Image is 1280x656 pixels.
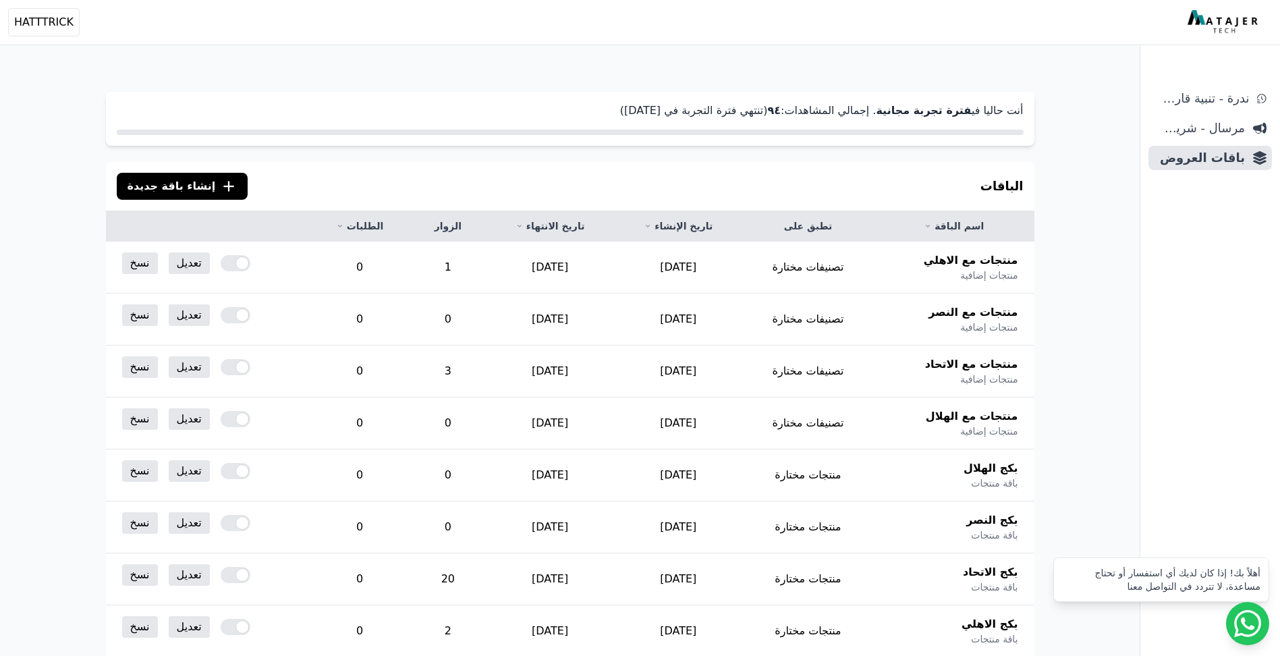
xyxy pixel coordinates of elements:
[169,512,210,534] a: تعديل
[742,449,874,501] td: منتجات مختارة
[309,398,410,449] td: 0
[169,460,210,482] a: تعديل
[122,356,158,378] a: نسخ
[1154,89,1249,108] span: ندرة - تنبية قارب علي النفاذ
[614,242,742,294] td: [DATE]
[410,398,486,449] td: 0
[410,501,486,553] td: 0
[486,346,615,398] td: [DATE]
[742,553,874,605] td: منتجات مختارة
[486,398,615,449] td: [DATE]
[410,346,486,398] td: 3
[486,294,615,346] td: [DATE]
[767,104,781,117] strong: ٩٤
[8,8,80,36] button: HATTTRICK
[410,553,486,605] td: 20
[742,398,874,449] td: تصنيفات مختارة
[117,173,248,200] button: إنشاء باقة جديدة
[614,294,742,346] td: [DATE]
[169,304,210,326] a: تعديل
[960,425,1018,438] span: منتجات إضافية
[876,104,971,117] strong: فترة تجربة مجانية
[1062,566,1260,593] div: أهلاً بك! إذا كان لديك أي استفسار أو تحتاج مساعدة، لا تتردد في التواصل معنا
[122,616,158,638] a: نسخ
[14,14,74,30] span: HATTTRICK
[486,553,615,605] td: [DATE]
[169,356,210,378] a: تعديل
[742,242,874,294] td: تصنيفات مختارة
[122,564,158,586] a: نسخ
[926,408,1018,425] span: منتجات مع الهلال
[742,501,874,553] td: منتجات مختارة
[614,346,742,398] td: [DATE]
[964,460,1018,476] span: بكج الهلال
[410,242,486,294] td: 1
[1154,148,1245,167] span: باقات العروض
[309,553,410,605] td: 0
[971,476,1018,490] span: باقة منتجات
[630,219,726,233] a: تاريخ الإنشاء
[410,294,486,346] td: 0
[486,501,615,553] td: [DATE]
[742,211,874,242] th: تطبق على
[614,553,742,605] td: [DATE]
[890,219,1018,233] a: اسم الباقة
[980,177,1024,196] h3: الباقات
[410,449,486,501] td: 0
[614,398,742,449] td: [DATE]
[309,501,410,553] td: 0
[309,346,410,398] td: 0
[117,103,1024,119] p: أنت حاليا في . إجمالي المشاهدات: (تنتهي فترة التجربة في [DATE])
[309,449,410,501] td: 0
[960,373,1018,386] span: منتجات إضافية
[309,294,410,346] td: 0
[971,528,1018,542] span: باقة منتجات
[962,616,1018,632] span: بكج الاهلي
[1188,10,1261,34] img: MatajerTech Logo
[963,564,1018,580] span: بكج الاتحاد
[309,242,410,294] td: 0
[169,616,210,638] a: تعديل
[960,321,1018,334] span: منتجات إضافية
[928,304,1018,321] span: منتجات مع النصر
[122,304,158,326] a: نسخ
[966,512,1018,528] span: بكج النصر
[960,269,1018,282] span: منتجات إضافية
[169,252,210,274] a: تعديل
[614,501,742,553] td: [DATE]
[122,408,158,430] a: نسخ
[122,252,158,274] a: نسخ
[122,512,158,534] a: نسخ
[971,580,1018,594] span: باقة منتجات
[486,449,615,501] td: [DATE]
[128,178,216,194] span: إنشاء باقة جديدة
[410,211,486,242] th: الزوار
[925,356,1018,373] span: منتجات مع الاتحاد
[169,564,210,586] a: تعديل
[502,219,599,233] a: تاريخ الانتهاء
[742,346,874,398] td: تصنيفات مختارة
[169,408,210,430] a: تعديل
[325,219,394,233] a: الطلبات
[122,460,158,482] a: نسخ
[742,294,874,346] td: تصنيفات مختارة
[486,242,615,294] td: [DATE]
[971,632,1018,646] span: باقة منتجات
[924,252,1018,269] span: منتجات مع الاهلي
[614,449,742,501] td: [DATE]
[1154,119,1245,138] span: مرسال - شريط دعاية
